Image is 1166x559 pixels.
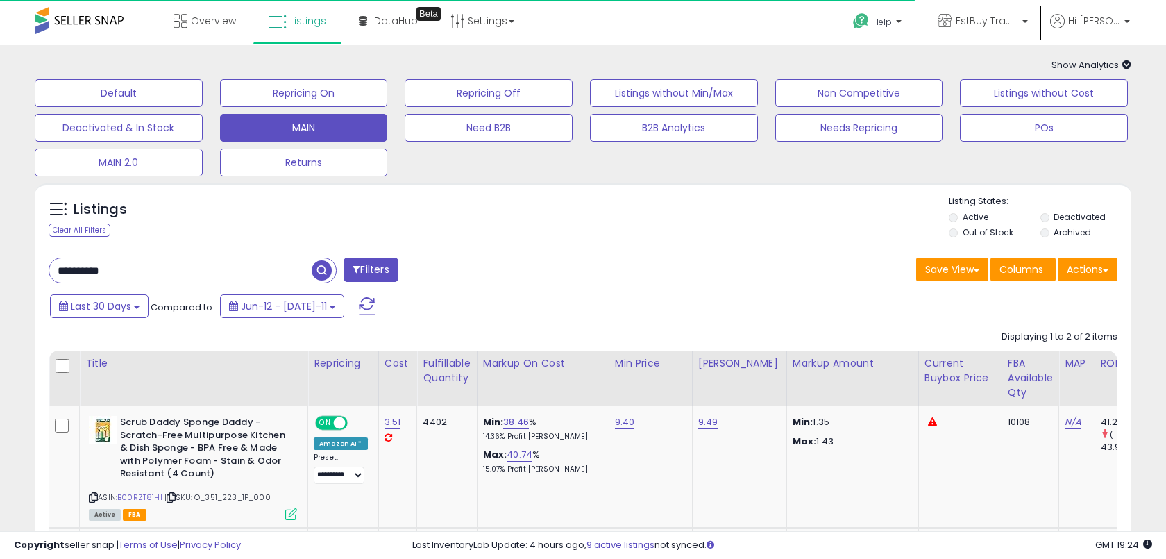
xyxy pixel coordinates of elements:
p: 1.43 [793,435,908,448]
div: MAP [1065,356,1088,371]
p: 15.07% Profit [PERSON_NAME] [483,465,598,474]
i: Get Help [852,12,870,30]
span: ON [316,417,334,429]
p: 1.35 [793,416,908,428]
div: FBA Available Qty [1008,356,1053,400]
button: Repricing On [220,79,388,107]
div: Current Buybox Price [924,356,996,385]
div: Last InventoryLab Update: 4 hours ago, not synced. [412,539,1152,552]
a: 9.49 [698,415,718,429]
button: Default [35,79,203,107]
div: Clear All Filters [49,224,110,237]
div: Repricing [314,356,373,371]
button: MAIN [220,114,388,142]
button: Returns [220,149,388,176]
b: Min: [483,415,504,428]
button: MAIN 2.0 [35,149,203,176]
div: Cost [385,356,412,371]
strong: Copyright [14,538,65,551]
div: Fulfillable Quantity [423,356,471,385]
span: Listings [290,14,326,28]
button: Listings without Cost [960,79,1128,107]
label: Out of Stock [963,226,1013,238]
a: Terms of Use [119,538,178,551]
div: Markup Amount [793,356,913,371]
div: 10108 [1008,416,1048,428]
label: Deactivated [1054,211,1106,223]
div: % [483,449,598,474]
th: The percentage added to the cost of goods (COGS) that forms the calculator for Min & Max prices. [477,351,609,406]
span: OFF [346,417,368,429]
p: 14.36% Profit [PERSON_NAME] [483,432,598,442]
span: Compared to: [151,301,214,314]
p: Listing States: [949,195,1131,208]
a: 40.74 [507,448,532,462]
span: EstBuy Trading [956,14,1018,28]
span: Show Analytics [1051,58,1131,72]
button: Actions [1058,258,1117,281]
button: Jun-12 - [DATE]-11 [220,294,344,318]
button: Save View [916,258,988,281]
div: Markup on Cost [483,356,603,371]
div: [PERSON_NAME] [698,356,781,371]
button: B2B Analytics [590,114,758,142]
span: | SKU: O_351_223_1P_000 [164,492,271,503]
span: All listings currently available for purchase on Amazon [89,509,121,521]
a: B00RZT81HI [117,492,162,503]
a: 9 active listings [586,538,654,551]
div: Preset: [314,453,368,484]
label: Archived [1054,226,1091,238]
small: (-6.23%) [1110,429,1144,440]
div: Displaying 1 to 2 of 2 items [1002,331,1117,344]
a: Hi [PERSON_NAME] [1050,14,1130,45]
a: N/A [1065,415,1081,429]
div: Min Price [615,356,686,371]
strong: Min: [793,415,813,428]
span: Overview [191,14,236,28]
a: 3.51 [385,415,401,429]
button: Listings without Min/Max [590,79,758,107]
div: 4402 [423,416,466,428]
img: 519SzDXXayL._SL40_.jpg [89,416,117,444]
b: Scrub Daddy Sponge Daddy - Scratch-Free Multipurpose Kitchen & Dish Sponge - BPA Free & Made with... [120,416,289,484]
div: ROI [1101,356,1151,371]
div: Tooltip anchor [416,7,441,21]
div: 41.24% [1101,416,1157,428]
button: Need B2B [405,114,573,142]
button: Repricing Off [405,79,573,107]
button: Deactivated & In Stock [35,114,203,142]
a: Help [842,2,915,45]
div: Amazon AI * [314,437,368,450]
span: Help [873,16,892,28]
span: 2025-08-11 19:24 GMT [1095,538,1152,551]
b: Max: [483,448,507,461]
span: Last 30 Days [71,299,131,313]
span: Columns [999,262,1043,276]
button: Columns [990,258,1056,281]
button: Non Competitive [775,79,943,107]
span: DataHub [374,14,418,28]
span: FBA [123,509,146,521]
button: POs [960,114,1128,142]
button: Last 30 Days [50,294,149,318]
label: Active [963,211,988,223]
div: 43.98% [1101,441,1157,453]
div: ASIN: [89,416,297,519]
h5: Listings [74,200,127,219]
strong: Max: [793,435,817,448]
span: Jun-12 - [DATE]-11 [241,299,327,313]
button: Needs Repricing [775,114,943,142]
a: 38.46 [503,415,529,429]
div: Title [85,356,302,371]
span: Hi [PERSON_NAME] [1068,14,1120,28]
button: Filters [344,258,398,282]
a: 9.40 [615,415,635,429]
a: Privacy Policy [180,538,241,551]
div: seller snap | | [14,539,241,552]
div: % [483,416,598,442]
